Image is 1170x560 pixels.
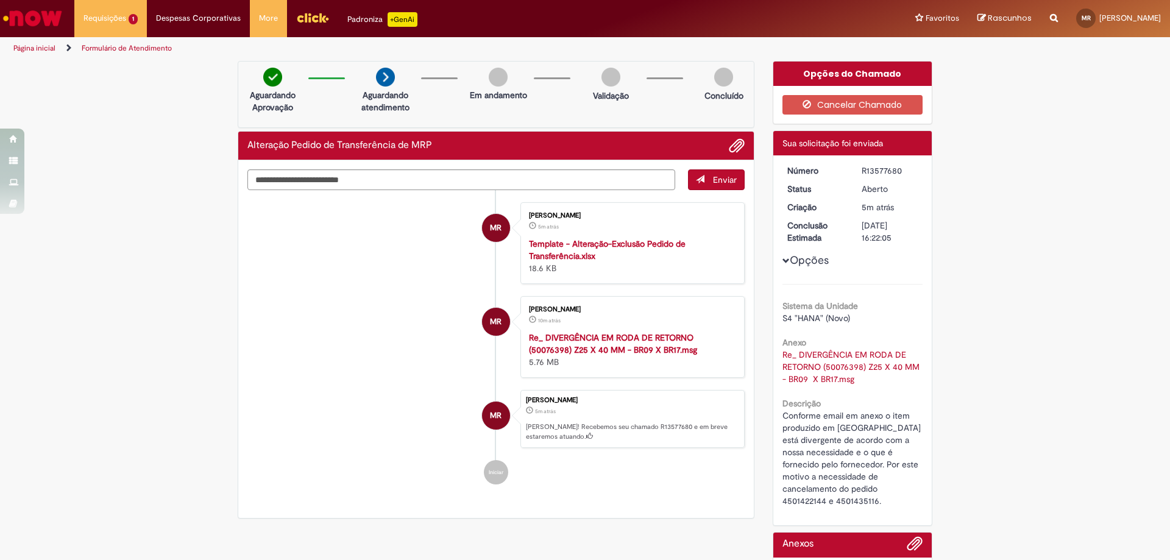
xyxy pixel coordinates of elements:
a: Re_ DIVERGÊNCIA EM RODA DE RETORNO (50076398) Z25 X 40 MM - BR09 X BR17.msg [529,332,697,355]
div: Mara Cristina Rodrigues [482,214,510,242]
button: Cancelar Chamado [782,95,923,115]
img: img-circle-grey.png [601,68,620,87]
div: Opções do Chamado [773,62,932,86]
time: 29/09/2025 15:22:00 [535,408,556,415]
span: Rascunhos [988,12,1032,24]
span: Enviar [713,174,737,185]
img: img-circle-grey.png [714,68,733,87]
div: R13577680 [862,165,918,177]
dt: Número [778,165,853,177]
div: [PERSON_NAME] [526,397,738,404]
time: 29/09/2025 15:22:00 [862,202,894,213]
span: MR [490,307,502,336]
span: [PERSON_NAME] [1099,13,1161,23]
a: Formulário de Atendimento [82,43,172,53]
span: 1 [129,14,138,24]
img: ServiceNow [1,6,64,30]
b: Sistema da Unidade [782,300,858,311]
a: Rascunhos [977,13,1032,24]
time: 29/09/2025 15:17:37 [538,317,561,324]
p: +GenAi [388,12,417,27]
span: MR [490,213,502,243]
button: Adicionar anexos [907,536,923,558]
ul: Trilhas de página [9,37,771,60]
div: Mara Cristina Rodrigues [482,308,510,336]
time: 29/09/2025 15:21:57 [538,223,559,230]
p: Aguardando atendimento [356,89,415,113]
a: Download de Re_ DIVERGÊNCIA EM RODA DE RETORNO (50076398) Z25 X 40 MM - BR09 X BR17.msg [782,349,924,385]
div: 29/09/2025 15:22:00 [862,201,918,213]
div: [PERSON_NAME] [529,212,732,219]
p: Concluído [704,90,743,102]
div: [DATE] 16:22:05 [862,219,918,244]
div: [PERSON_NAME] [529,306,732,313]
dt: Status [778,183,853,195]
b: Descrição [782,398,821,409]
div: 18.6 KB [529,238,732,274]
img: click_logo_yellow_360x200.png [296,9,329,27]
span: More [259,12,278,24]
p: Aguardando Aprovação [243,89,302,113]
li: Mara Cristina Rodrigues [247,390,745,448]
ul: Histórico de tíquete [247,190,745,497]
button: Adicionar anexos [729,138,745,154]
div: Padroniza [347,12,417,27]
div: 5.76 MB [529,331,732,368]
div: Mara Cristina Rodrigues [482,402,510,430]
img: arrow-next.png [376,68,395,87]
p: Validação [593,90,629,102]
dt: Criação [778,201,853,213]
span: 10m atrás [538,317,561,324]
span: MR [490,401,502,430]
span: Favoritos [926,12,959,24]
textarea: Digite sua mensagem aqui... [247,169,675,190]
dt: Conclusão Estimada [778,219,853,244]
span: S4 "HANA" (Novo) [782,313,850,324]
span: 5m atrás [862,202,894,213]
a: Página inicial [13,43,55,53]
span: Conforme email em anexo o item produzido em [GEOGRAPHIC_DATA] está divergente de acordo com a nos... [782,410,923,506]
span: Sua solicitação foi enviada [782,138,883,149]
p: [PERSON_NAME]! Recebemos seu chamado R13577680 e em breve estaremos atuando. [526,422,738,441]
b: Anexo [782,337,806,348]
span: Despesas Corporativas [156,12,241,24]
span: Requisições [83,12,126,24]
span: 5m atrás [535,408,556,415]
span: 5m atrás [538,223,559,230]
h2: Alteração Pedido de Transferência de MRP Histórico de tíquete [247,140,432,151]
img: check-circle-green.png [263,68,282,87]
a: Template - Alteração-Exclusão Pedido de Transferência.xlsx [529,238,686,261]
p: Em andamento [470,89,527,101]
h2: Anexos [782,539,814,550]
button: Enviar [688,169,745,190]
img: img-circle-grey.png [489,68,508,87]
span: MR [1082,14,1091,22]
div: Aberto [862,183,918,195]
